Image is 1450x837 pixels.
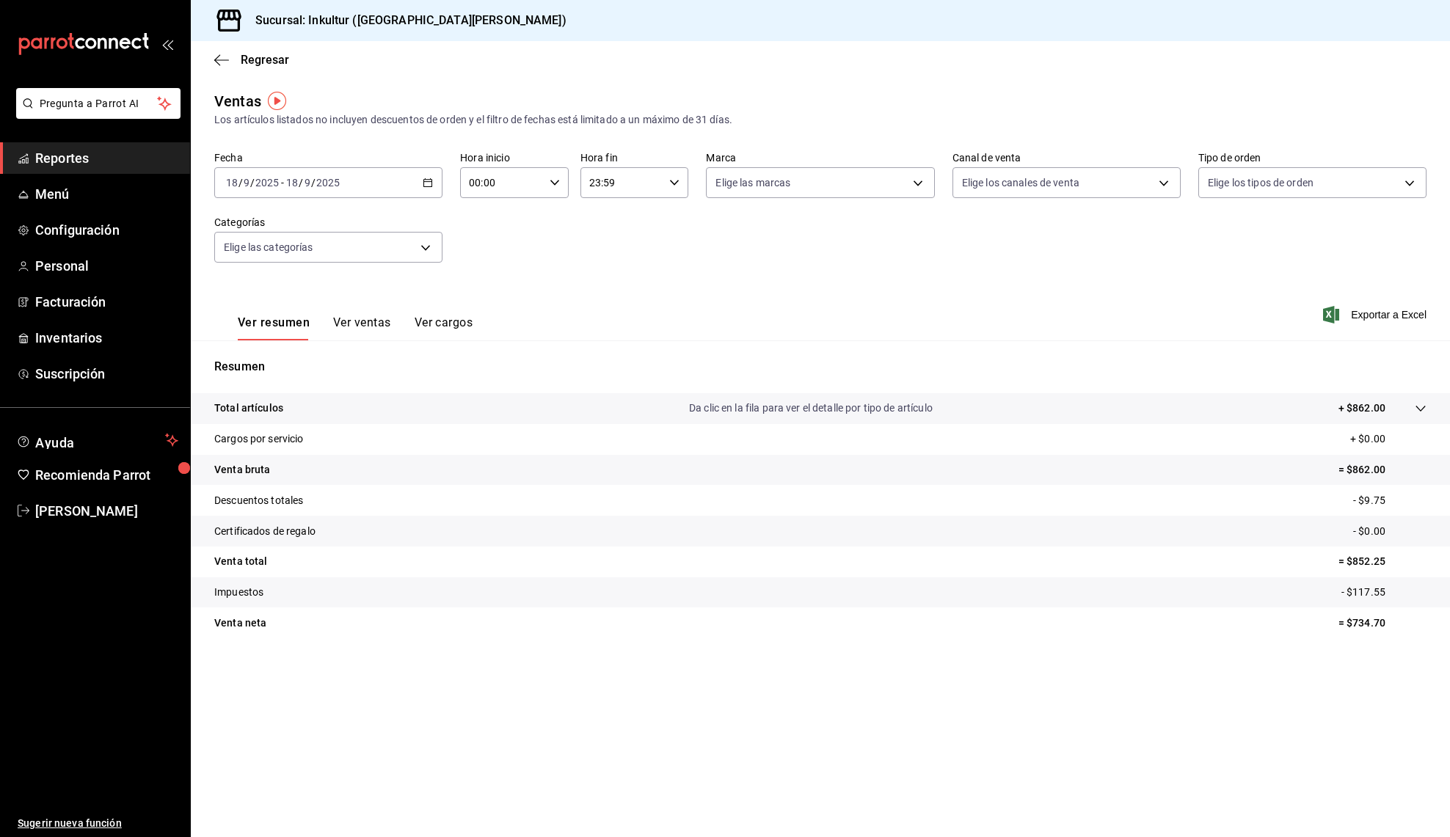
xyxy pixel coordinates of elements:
p: Venta total [214,554,267,569]
input: ---- [316,177,340,189]
span: - [281,177,284,189]
label: Marca [706,153,934,163]
input: -- [225,177,238,189]
button: Ver cargos [415,315,473,340]
span: / [250,177,255,189]
span: Reportes [35,148,178,168]
label: Canal de venta [952,153,1181,163]
p: - $117.55 [1341,585,1427,600]
button: Pregunta a Parrot AI [16,88,181,119]
p: = $734.70 [1338,615,1427,631]
h3: Sucursal: Inkultur ([GEOGRAPHIC_DATA][PERSON_NAME]) [244,12,566,29]
button: open_drawer_menu [161,38,173,50]
button: Ver ventas [333,315,391,340]
label: Hora fin [580,153,689,163]
div: Ventas [214,90,261,112]
p: Venta bruta [214,462,270,478]
span: Regresar [241,53,289,67]
p: = $852.25 [1338,554,1427,569]
span: / [311,177,316,189]
p: Certificados de regalo [214,524,316,539]
span: Elige las categorías [224,240,313,255]
span: Elige los canales de venta [962,175,1079,190]
p: Resumen [214,358,1427,376]
span: Personal [35,256,178,276]
label: Fecha [214,153,442,163]
button: Ver resumen [238,315,310,340]
p: - $0.00 [1353,524,1427,539]
span: Facturación [35,292,178,312]
span: Pregunta a Parrot AI [40,96,158,112]
span: Elige los tipos de orden [1208,175,1314,190]
p: + $862.00 [1338,401,1385,416]
input: ---- [255,177,280,189]
p: Impuestos [214,585,263,600]
label: Hora inicio [460,153,569,163]
p: - $9.75 [1353,493,1427,508]
span: Recomienda Parrot [35,465,178,485]
label: Tipo de orden [1198,153,1427,163]
span: Ayuda [35,431,159,449]
span: Menú [35,184,178,204]
p: = $862.00 [1338,462,1427,478]
div: Los artículos listados no incluyen descuentos de orden y el filtro de fechas está limitado a un m... [214,112,1427,128]
p: Total artículos [214,401,283,416]
p: Venta neta [214,615,266,631]
span: Elige las marcas [715,175,790,190]
p: + $0.00 [1350,431,1427,447]
span: / [238,177,243,189]
p: Cargos por servicio [214,431,304,447]
input: -- [243,177,250,189]
span: Sugerir nueva función [18,816,178,831]
a: Pregunta a Parrot AI [10,106,181,122]
p: Descuentos totales [214,493,303,508]
input: -- [285,177,299,189]
span: Suscripción [35,364,178,384]
button: Exportar a Excel [1326,306,1427,324]
span: / [299,177,303,189]
button: Regresar [214,53,289,67]
span: Configuración [35,220,178,240]
img: Tooltip marker [268,92,286,110]
label: Categorías [214,217,442,227]
p: Da clic en la fila para ver el detalle por tipo de artículo [689,401,933,416]
div: navigation tabs [238,315,473,340]
span: [PERSON_NAME] [35,501,178,521]
span: Inventarios [35,328,178,348]
input: -- [304,177,311,189]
